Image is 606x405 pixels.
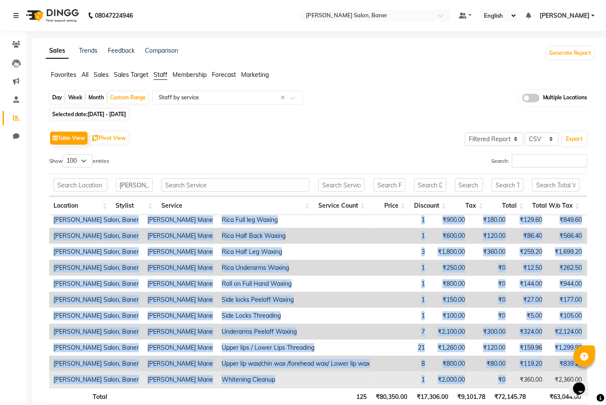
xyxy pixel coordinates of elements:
th: Price: activate to sort column ascending [369,196,410,215]
input: Search Price [374,178,405,192]
td: ₹2,360.00 [546,372,587,388]
td: 1 [374,372,429,388]
td: ₹100.00 [429,308,469,324]
div: Custom Range [108,92,148,104]
span: [DATE] - [DATE] [88,111,126,117]
th: ₹63,044.00 [530,388,585,405]
td: [PERSON_NAME] Salon, Baner [49,276,143,292]
td: 1 [374,292,429,308]
td: Side Locks Threading [217,308,374,324]
button: Table View [50,132,88,145]
td: Roll on Full Hand Waxing [217,276,374,292]
input: Search Discount [414,178,446,192]
td: ₹0 [469,372,510,388]
span: Multiple Locations [543,94,587,102]
td: ₹27.00 [510,292,546,308]
input: Search Total W/o Tax [532,178,580,192]
th: ₹72,145.78 [490,388,530,405]
th: ₹17,306.00 [411,388,452,405]
img: logo [22,3,81,28]
td: [PERSON_NAME] Salon, Baner [49,212,143,228]
td: 1 [374,308,429,324]
td: ₹324.00 [510,324,546,340]
td: Upper lips / Lower Lips Threading [217,340,374,356]
td: ₹900.00 [429,212,469,228]
button: Export [563,132,587,146]
input: Search Service [161,178,310,192]
span: Sales [94,71,109,79]
th: Stylist: activate to sort column ascending [112,196,157,215]
a: Sales [46,43,69,59]
td: ₹600.00 [429,228,469,244]
td: [PERSON_NAME] Mane [143,244,217,260]
a: Comparison [145,47,178,54]
td: ₹2,124.00 [546,324,587,340]
td: ₹0 [469,292,510,308]
td: Upper lip wax/chin wax /forehead wax/ Lower lip wax [217,356,374,372]
td: ₹129.60 [510,212,546,228]
td: [PERSON_NAME] Salon, Baner [49,324,143,340]
td: Rica Half Leg Waxing [217,244,374,260]
td: ₹180.00 [469,212,510,228]
td: Rica Underarms Waxing [217,260,374,276]
iframe: chat widget [570,370,597,396]
td: ₹839.20 [546,356,587,372]
td: ₹80.00 [469,356,510,372]
td: ₹1,800.00 [429,244,469,260]
td: Underarms Peeloff Waxing [217,324,374,340]
label: Search: [491,154,587,168]
th: Total [49,388,112,405]
input: Search Service Count [318,178,365,192]
td: 1 [374,212,429,228]
th: Discount: activate to sort column ascending [410,196,451,215]
input: Search Location [53,178,107,192]
td: [PERSON_NAME] Salon, Baner [49,308,143,324]
td: [PERSON_NAME] Salon, Baner [49,260,143,276]
td: 8 [374,356,429,372]
input: Search Stylist [116,178,153,192]
button: Generate Report [547,47,593,59]
td: [PERSON_NAME] Salon, Baner [49,244,143,260]
th: Tax: activate to sort column ascending [451,196,488,215]
span: Selected date: [50,109,128,120]
div: Week [66,92,85,104]
td: ₹800.00 [429,356,469,372]
td: ₹944.00 [546,276,587,292]
span: Staff [154,71,167,79]
td: [PERSON_NAME] Salon, Baner [49,340,143,356]
td: ₹360.00 [510,372,546,388]
td: ₹1,260.00 [429,340,469,356]
td: ₹800.00 [429,276,469,292]
td: ₹120.00 [469,228,510,244]
td: [PERSON_NAME] Mane [143,228,217,244]
td: ₹250.00 [429,260,469,276]
td: Rica Half Back Waxing [217,228,374,244]
td: [PERSON_NAME] Mane [143,212,217,228]
td: [PERSON_NAME] Mane [143,276,217,292]
td: [PERSON_NAME] Mane [143,308,217,324]
td: Side locks Peeloff Waxing [217,292,374,308]
button: Pivot View [90,132,128,145]
b: 08047224946 [95,3,133,28]
td: ₹2,100.00 [429,324,469,340]
td: ₹2,000.00 [429,372,469,388]
img: pivot.png [92,135,99,142]
span: Forecast [212,71,236,79]
td: ₹849.60 [546,212,587,228]
td: ₹105.00 [546,308,587,324]
td: ₹0 [469,276,510,292]
th: 125 [316,388,371,405]
th: Location: activate to sort column ascending [49,196,112,215]
td: 1 [374,260,429,276]
input: Search: [512,154,587,168]
td: ₹177.00 [546,292,587,308]
td: Whitening Cleanup [217,372,374,388]
td: ₹259.20 [510,244,546,260]
td: ₹150.00 [429,292,469,308]
td: Rica Full leg Waxing [217,212,374,228]
div: Month [86,92,106,104]
a: Feedback [108,47,135,54]
td: 3 [374,244,429,260]
td: ₹0 [469,260,510,276]
td: ₹0 [469,308,510,324]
